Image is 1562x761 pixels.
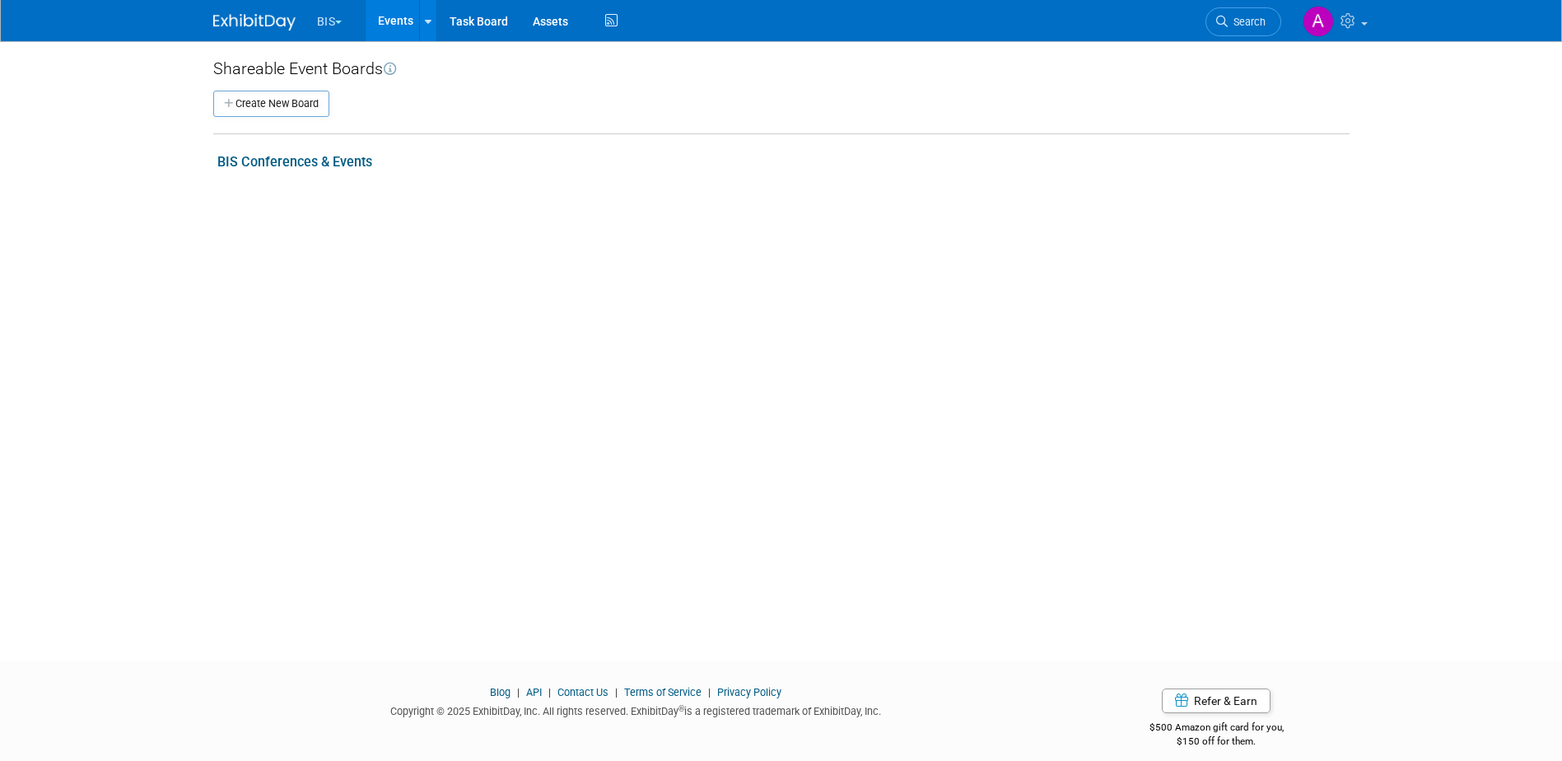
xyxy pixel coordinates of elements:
[544,686,555,698] span: |
[490,686,511,698] a: Blog
[1084,735,1350,749] div: $150 off for them.
[217,154,372,170] a: BIS Conferences & Events
[717,686,781,698] a: Privacy Policy
[624,686,702,698] a: Terms of Service
[557,686,608,698] a: Contact Us
[1228,16,1266,28] span: Search
[1084,710,1350,748] div: $500 Amazon gift card for you,
[1205,7,1281,36] a: Search
[513,686,524,698] span: |
[213,14,296,30] img: ExhibitDay
[213,91,329,117] button: Create New Board
[213,58,1350,81] div: Shareable Event Boards
[678,704,684,713] sup: ®
[1303,6,1334,37] img: Audra Fidelibus
[1162,689,1271,713] a: Refer & Earn
[611,686,622,698] span: |
[704,686,715,698] span: |
[526,686,542,698] a: API
[213,700,1060,719] div: Copyright © 2025 ExhibitDay, Inc. All rights reserved. ExhibitDay is a registered trademark of Ex...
